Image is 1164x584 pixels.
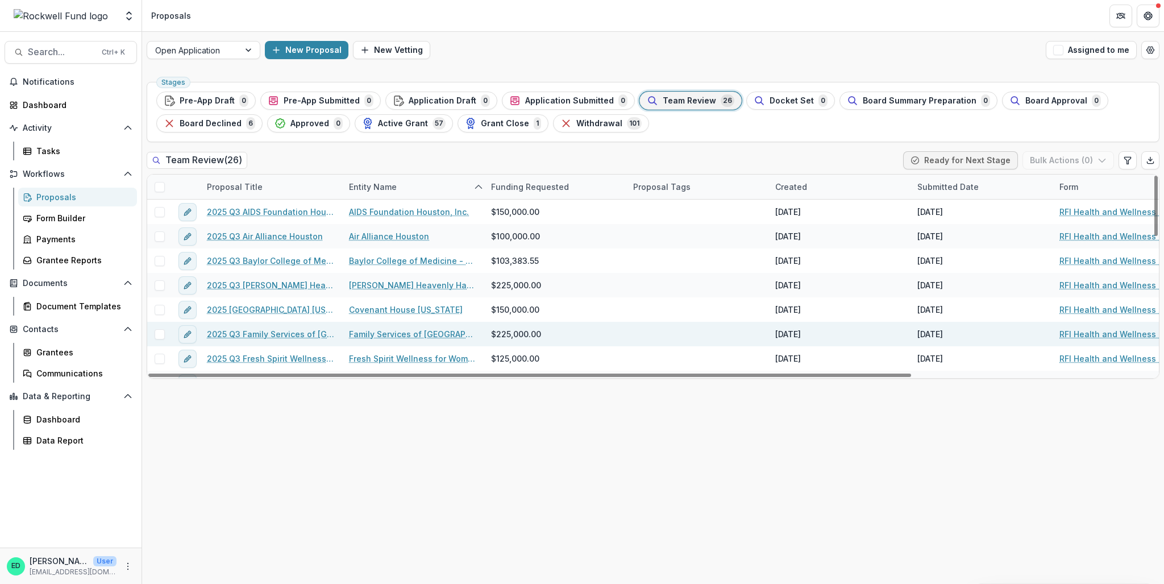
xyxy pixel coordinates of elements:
[11,562,20,570] div: Estevan D. Delgado
[364,94,373,107] span: 0
[178,350,197,368] button: edit
[349,328,477,340] a: Family Services of [GEOGRAPHIC_DATA] and [GEOGRAPHIC_DATA]
[178,203,197,221] button: edit
[28,47,95,57] span: Search...
[917,377,943,389] div: [DATE]
[147,152,247,168] h2: Team Review ( 26 )
[18,343,137,362] a: Grantees
[484,175,626,199] div: Funding Requested
[156,92,256,110] button: Pre-App Draft0
[1141,41,1159,59] button: Open table manager
[917,328,943,340] div: [DATE]
[349,279,477,291] a: [PERSON_NAME] Heavenly Hands
[721,94,734,107] span: 26
[917,279,943,291] div: [DATE]
[5,41,137,64] button: Search...
[746,92,835,110] button: Docket Set0
[911,175,1053,199] div: Submitted Date
[18,188,137,206] a: Proposals
[99,46,127,59] div: Ctrl + K
[207,230,323,242] a: 2025 Q3 Air Alliance Houston
[30,567,117,577] p: [EMAIL_ADDRESS][DOMAIN_NAME]
[627,117,642,130] span: 101
[491,255,539,267] span: $103,383.55
[491,328,541,340] span: $225,000.00
[207,304,335,316] a: 2025 [GEOGRAPHIC_DATA] [US_STATE]
[36,254,128,266] div: Grantee Reports
[576,119,622,129] span: Withdrawal
[14,9,108,23] img: Rockwell Fund logo
[433,117,446,130] span: 57
[1141,151,1159,169] button: Export table data
[491,206,539,218] span: $150,000.00
[207,353,335,365] a: 2025 Q3 Fresh Spirit Wellness for Women, Inc.
[1137,5,1159,27] button: Get Help
[30,555,89,567] p: [PERSON_NAME]
[1002,92,1108,110] button: Board Approval0
[1022,151,1114,169] button: Bulk Actions (0)
[917,353,943,365] div: [DATE]
[5,274,137,292] button: Open Documents
[349,353,477,365] a: Fresh Spirit Wellness for Women Inc
[36,191,128,203] div: Proposals
[626,175,768,199] div: Proposal Tags
[775,353,801,365] div: [DATE]
[18,209,137,227] a: Form Builder
[534,117,541,130] span: 1
[775,206,801,218] div: [DATE]
[23,279,119,288] span: Documents
[481,119,529,129] span: Grant Close
[36,233,128,245] div: Payments
[917,255,943,267] div: [DATE]
[775,328,801,340] div: [DATE]
[484,181,576,193] div: Funding Requested
[1046,41,1137,59] button: Assigned to me
[1109,5,1132,27] button: Partners
[23,169,119,179] span: Workflows
[290,119,329,129] span: Approved
[23,99,128,111] div: Dashboard
[553,114,649,132] button: Withdrawal101
[5,96,137,114] a: Dashboard
[1053,181,1085,193] div: Form
[239,94,248,107] span: 0
[342,175,484,199] div: Entity Name
[178,252,197,270] button: edit
[180,96,235,106] span: Pre-App Draft
[246,117,255,130] span: 6
[775,304,801,316] div: [DATE]
[626,181,697,193] div: Proposal Tags
[178,325,197,343] button: edit
[18,364,137,383] a: Communications
[178,301,197,319] button: edit
[385,92,497,110] button: Application Draft0
[18,431,137,450] a: Data Report
[36,434,128,446] div: Data Report
[18,142,137,160] a: Tasks
[121,5,137,27] button: Open entity switcher
[349,255,477,267] a: Baylor College of Medicine - Teen Health Clinic
[349,230,429,242] a: Air Alliance Houston
[260,92,381,110] button: Pre-App Submitted0
[839,92,997,110] button: Board Summary Preparation0
[151,10,191,22] div: Proposals
[1092,94,1101,107] span: 0
[36,212,128,224] div: Form Builder
[207,279,335,291] a: 2025 Q3 [PERSON_NAME] Heavenly Hands
[378,119,428,129] span: Active Grant
[23,392,119,401] span: Data & Reporting
[502,92,635,110] button: Application Submitted0
[156,114,263,132] button: Board Declined6
[458,114,548,132] button: Grant Close1
[474,183,483,192] svg: sorted ascending
[178,227,197,246] button: edit
[284,96,360,106] span: Pre-App Submitted
[180,119,242,129] span: Board Declined
[491,353,539,365] span: $125,000.00
[903,151,1018,169] button: Ready for Next Stage
[36,300,128,312] div: Document Templates
[200,175,342,199] div: Proposal Title
[121,560,135,573] button: More
[481,94,490,107] span: 0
